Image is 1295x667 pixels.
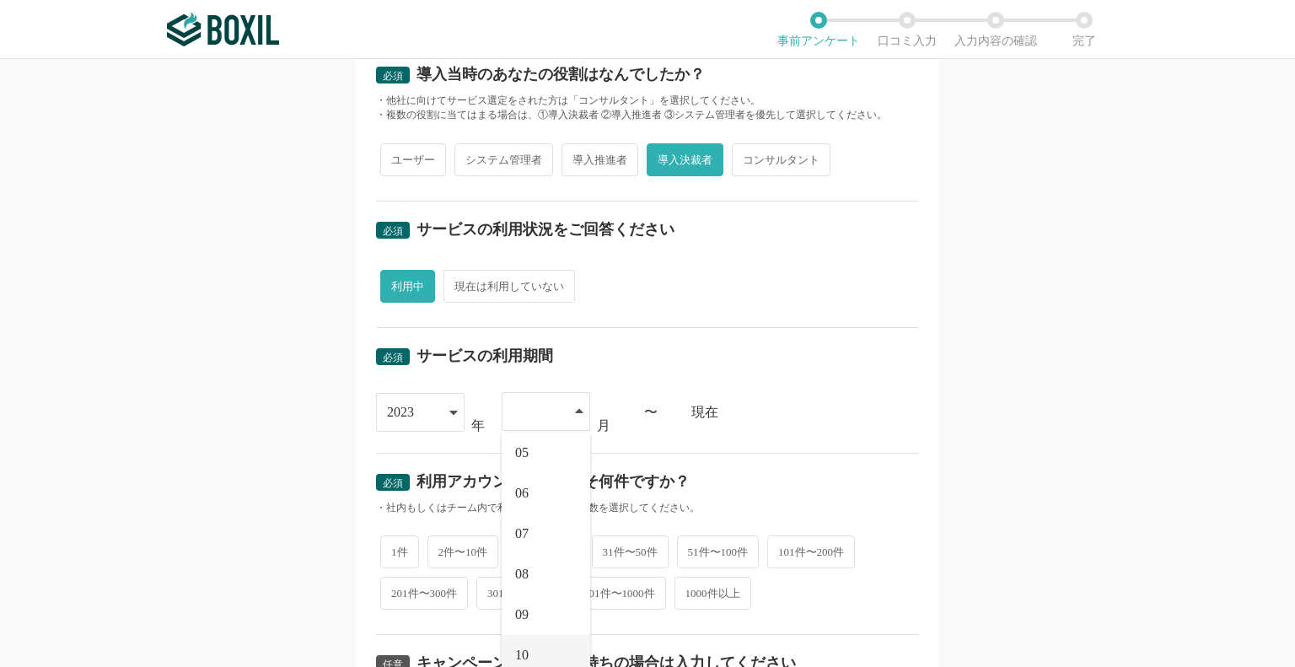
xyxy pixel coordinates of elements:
[416,348,553,363] div: サービスの利用期間
[732,143,830,176] span: コンサルタント
[416,474,690,489] div: 利用アカウント数はおよそ何件ですか？
[951,12,1040,47] li: 入力内容の確認
[644,406,658,419] div: 〜
[647,143,723,176] span: 導入決裁者
[167,13,279,46] img: ボクシルSaaS_ロゴ
[515,487,529,500] span: 06
[416,67,705,82] div: 導入当時のあなたの役割はなんでしたか？
[383,225,403,237] span: 必須
[767,535,855,568] span: 101件〜200件
[376,501,919,515] div: ・社内もしくはチーム内で利用中のアカウント数を選択してください。
[443,270,575,303] span: 現在は利用していない
[592,535,669,568] span: 31件〜50件
[562,143,638,176] span: 導入推進者
[515,567,529,581] span: 08
[387,394,414,431] div: 2023
[572,577,666,610] span: 501件〜1000件
[380,143,446,176] span: ユーザー
[471,419,485,433] div: 年
[674,577,751,610] span: 1000件以上
[383,477,403,489] span: 必須
[454,143,553,176] span: システム管理者
[515,446,529,460] span: 05
[376,108,919,122] div: ・複数の役割に当てはまる場合は、①導入決裁者 ②導入推進者 ③システム管理者を優先して選択してください。
[774,12,862,47] li: 事前アンケート
[416,222,674,237] div: サービスの利用状況をご回答ください
[380,270,435,303] span: 利用中
[427,535,499,568] span: 2件〜10件
[383,352,403,363] span: 必須
[691,406,919,419] div: 現在
[515,608,529,621] span: 09
[383,70,403,82] span: 必須
[380,577,468,610] span: 201件〜300件
[515,648,529,662] span: 10
[476,577,564,610] span: 301件〜500件
[380,535,419,568] span: 1件
[376,94,919,108] div: ・他社に向けてサービス選定をされた方は「コンサルタント」を選択してください。
[862,12,951,47] li: 口コミ入力
[677,535,760,568] span: 51件〜100件
[515,527,529,541] span: 07
[1040,12,1128,47] li: 完了
[597,419,610,433] div: 月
